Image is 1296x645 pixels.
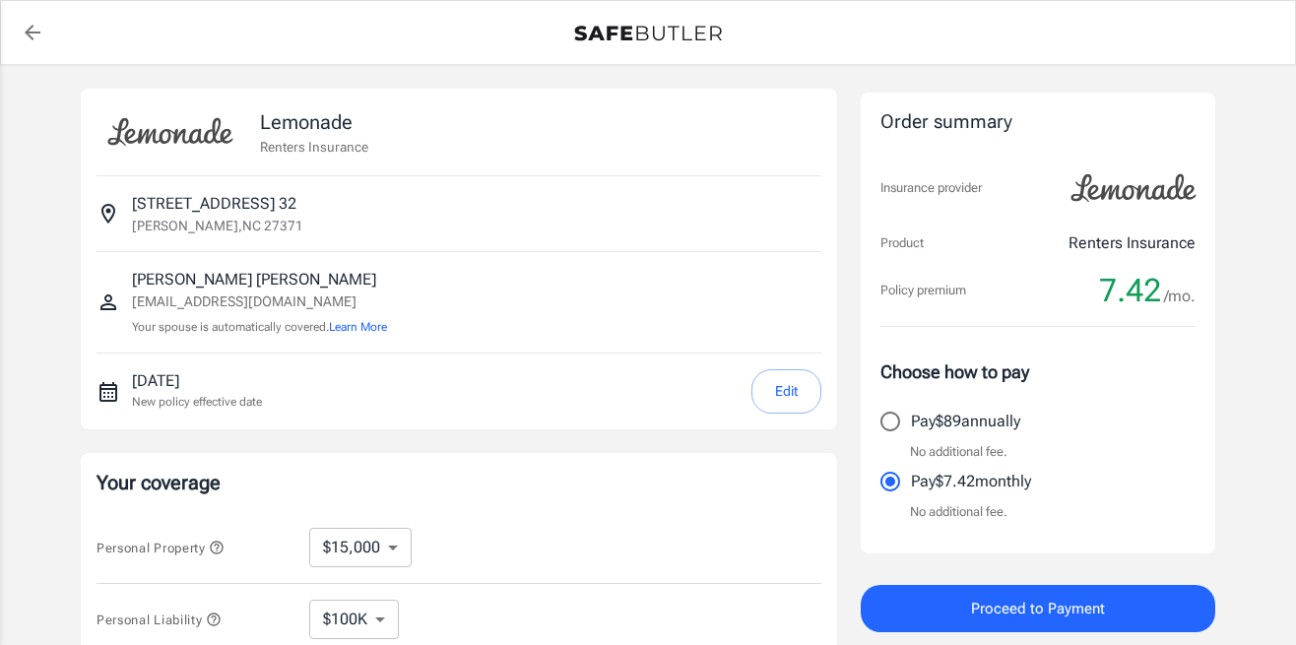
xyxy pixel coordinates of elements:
a: back to quotes [13,13,52,52]
button: Edit [751,369,821,414]
p: Renters Insurance [1069,231,1196,255]
span: /mo. [1164,283,1196,310]
p: Pay $7.42 monthly [911,470,1031,493]
p: Your spouse is automatically covered. [132,318,387,337]
button: Proceed to Payment [861,585,1215,632]
img: Lemonade [1060,161,1207,216]
p: Renters Insurance [260,137,368,157]
svg: Insured address [97,202,120,226]
p: Product [880,233,924,253]
span: 7.42 [1099,271,1161,310]
div: Order summary [880,108,1196,137]
p: [EMAIL_ADDRESS][DOMAIN_NAME] [132,291,387,312]
button: Personal Property [97,536,225,559]
p: [PERSON_NAME] [PERSON_NAME] [132,268,387,291]
p: No additional fee. [910,442,1007,462]
p: Choose how to pay [880,358,1196,385]
span: Personal Liability [97,613,222,627]
button: Personal Liability [97,608,222,631]
p: Policy premium [880,281,966,300]
img: Back to quotes [574,26,722,41]
p: [PERSON_NAME] , NC 27371 [132,216,303,235]
button: Learn More [329,318,387,336]
p: Lemonade [260,107,368,137]
svg: New policy start date [97,380,120,404]
p: [STREET_ADDRESS] 32 [132,192,296,216]
p: [DATE] [132,369,262,393]
span: Proceed to Payment [971,596,1105,621]
img: Lemonade [97,104,244,160]
span: Personal Property [97,541,225,555]
p: Your coverage [97,469,821,496]
p: No additional fee. [910,502,1007,522]
p: Pay $89 annually [911,410,1020,433]
p: New policy effective date [132,393,262,411]
p: Insurance provider [880,178,982,198]
svg: Insured person [97,290,120,314]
